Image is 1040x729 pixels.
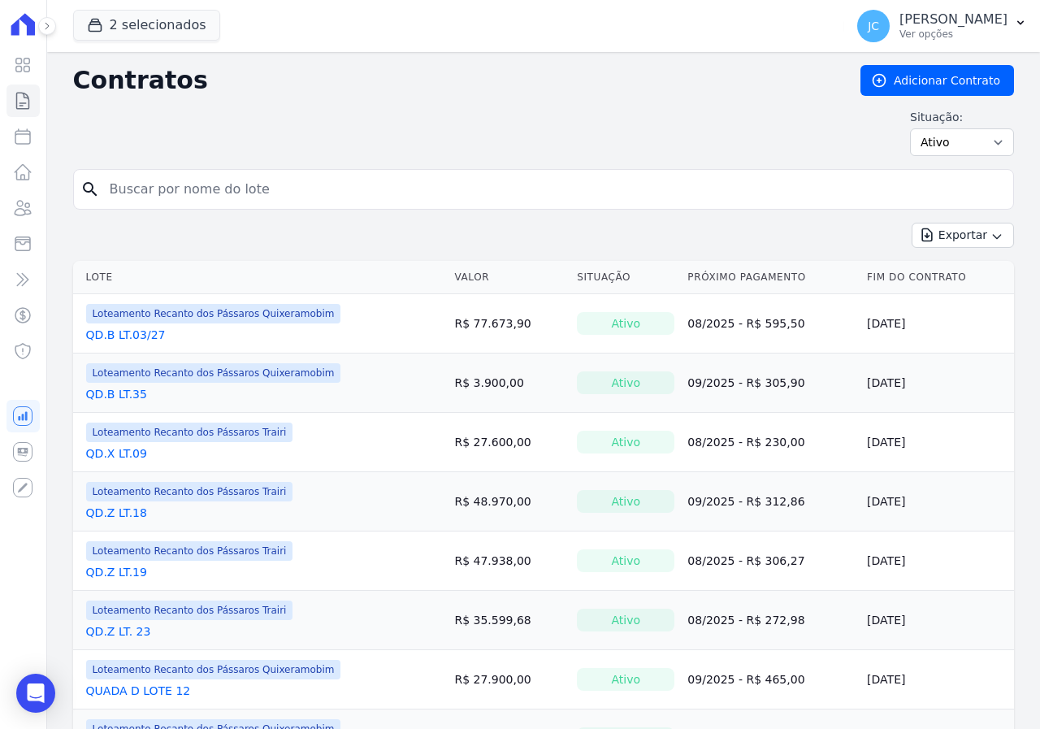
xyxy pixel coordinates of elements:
[681,261,860,294] th: Próximo Pagamento
[73,66,834,95] h2: Contratos
[577,668,674,691] div: Ativo
[448,591,570,650] td: R$ 35.599,68
[448,294,570,354] td: R$ 77.673,90
[448,413,570,472] td: R$ 27.600,00
[910,109,1014,125] label: Situação:
[860,650,1014,709] td: [DATE]
[577,312,674,335] div: Ativo
[860,472,1014,532] td: [DATE]
[86,505,147,521] a: QD.Z LT.18
[687,376,804,389] a: 09/2025 - R$ 305,90
[448,261,570,294] th: Valor
[448,354,570,413] td: R$ 3.900,00
[687,436,804,449] a: 08/2025 - R$ 230,00
[860,354,1014,413] td: [DATE]
[86,660,341,679] span: Loteamento Recanto dos Pássaros Quixeramobim
[86,482,293,501] span: Loteamento Recanto dos Pássaros Trairi
[868,20,879,32] span: JC
[448,650,570,709] td: R$ 27.900,00
[86,564,147,580] a: QD.Z LT.19
[899,11,1007,28] p: [PERSON_NAME]
[687,317,804,330] a: 08/2025 - R$ 595,50
[860,532,1014,591] td: [DATE]
[86,541,293,561] span: Loteamento Recanto dos Pássaros Trairi
[687,495,804,508] a: 09/2025 - R$ 312,86
[687,673,804,686] a: 09/2025 - R$ 465,00
[860,261,1014,294] th: Fim do Contrato
[577,490,674,513] div: Ativo
[687,614,804,627] a: 08/2025 - R$ 272,98
[86,363,341,383] span: Loteamento Recanto dos Pássaros Quixeramobim
[570,261,681,294] th: Situação
[73,261,448,294] th: Lote
[80,180,100,199] i: search
[16,674,55,713] div: Open Intercom Messenger
[899,28,1007,41] p: Ver opções
[86,386,147,402] a: QD.B LT.35
[448,532,570,591] td: R$ 47.938,00
[860,294,1014,354] td: [DATE]
[844,3,1040,49] button: JC [PERSON_NAME] Ver opções
[577,609,674,631] div: Ativo
[100,173,1007,206] input: Buscar por nome do lote
[687,554,804,567] a: 08/2025 - R$ 306,27
[86,327,166,343] a: QD.B LT.03/27
[73,10,220,41] button: 2 selecionados
[912,223,1014,248] button: Exportar
[86,304,341,323] span: Loteamento Recanto dos Pássaros Quixeramobim
[860,413,1014,472] td: [DATE]
[860,591,1014,650] td: [DATE]
[86,601,293,620] span: Loteamento Recanto dos Pássaros Trairi
[577,431,674,453] div: Ativo
[577,549,674,572] div: Ativo
[86,445,147,462] a: QD.X LT.09
[86,623,151,640] a: QD.Z LT. 23
[860,65,1014,96] a: Adicionar Contrato
[86,423,293,442] span: Loteamento Recanto dos Pássaros Trairi
[448,472,570,532] td: R$ 48.970,00
[577,371,674,394] div: Ativo
[86,683,191,699] a: QUADA D LOTE 12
